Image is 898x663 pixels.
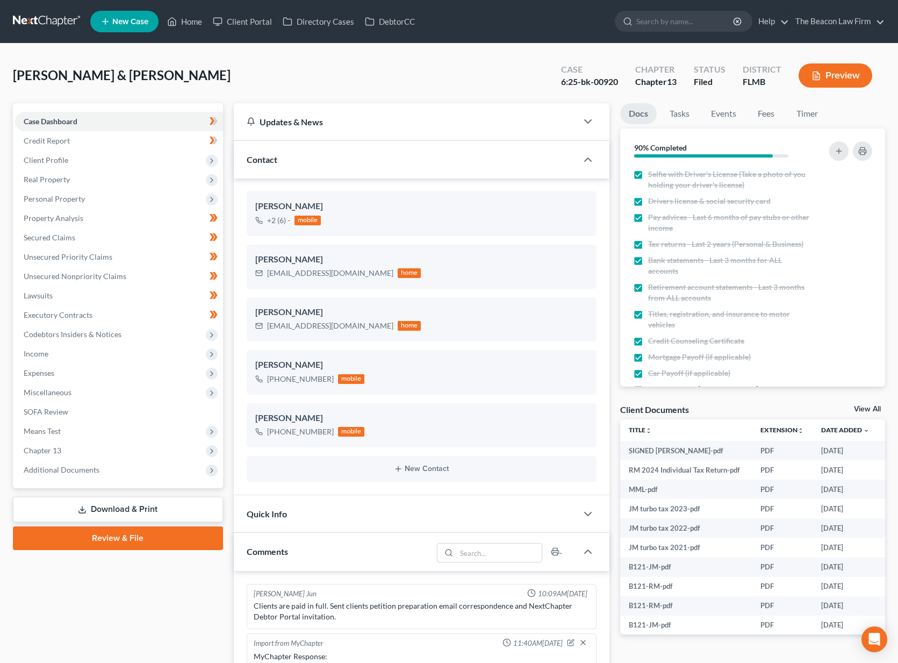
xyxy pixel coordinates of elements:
span: Real Property [24,175,70,184]
div: Client Documents [620,404,689,415]
div: [PERSON_NAME] [255,306,588,319]
a: Help [753,12,789,31]
td: RM 2024 Individual Tax Return-pdf [620,460,752,480]
a: Titleunfold_more [629,426,652,434]
a: Date Added expand_more [821,426,870,434]
span: Pay advices - Last 6 months of pay stubs or other income [648,212,810,233]
a: Unsecured Priority Claims [15,247,223,267]
td: PDF [752,480,813,499]
td: PDF [752,557,813,576]
span: Personal Property [24,194,85,203]
div: FLMB [743,76,781,88]
span: Contact [247,154,277,165]
div: [PERSON_NAME] Jun [254,589,317,599]
span: Additional Documents [24,465,99,474]
span: [PERSON_NAME] & [PERSON_NAME] [13,67,231,83]
span: 13 [667,76,677,87]
div: Clients are paid in full. Sent clients petition preparation email correspondence and NextChapter ... [254,601,590,622]
span: Retirement account statements - Last 3 months from ALL accounts [648,282,810,303]
a: Credit Report [15,131,223,151]
td: [DATE] [813,557,878,576]
span: Car Payoff (if applicable) [648,368,730,379]
span: Comments [247,546,288,557]
div: Chapter [635,63,677,76]
td: [DATE] [813,538,878,557]
td: PDF [752,577,813,596]
td: [DATE] [813,499,878,518]
td: [DATE] [813,596,878,616]
a: Extensionunfold_more [760,426,804,434]
a: Unsecured Nonpriority Claims [15,267,223,286]
span: New Case [112,18,148,26]
td: JM turbo tax 2021-pdf [620,538,752,557]
div: [PERSON_NAME] [255,412,588,425]
span: Need P&L's for [PERSON_NAME]'s Business [648,384,794,395]
span: Unsecured Nonpriority Claims [24,272,126,281]
div: 6:25-bk-00920 [561,76,618,88]
td: JM turbo tax 2022-pdf [620,518,752,538]
span: Selfie with Driver's License (Take a photo of you holding your driver's license) [648,169,810,190]
button: New Contact [255,465,588,473]
span: Mortgage Payoff (if applicable) [648,352,751,362]
span: Executory Contracts [24,310,92,319]
span: Client Profile [24,155,68,165]
td: [DATE] [813,577,878,596]
button: Preview [799,63,872,88]
div: home [398,321,421,331]
div: +2 (6) - [267,215,290,226]
a: View All [854,405,881,413]
a: The Beacon Law Firm [790,12,885,31]
span: Codebtors Insiders & Notices [24,330,121,339]
span: SOFA Review [24,407,68,416]
div: Case [561,63,618,76]
div: mobile [294,216,321,225]
span: 10:09AM[DATE] [538,589,587,599]
span: Credit Counseling Certificate [648,336,744,346]
td: B121-RM-pdf [620,596,752,616]
a: Home [162,12,207,31]
div: [EMAIL_ADDRESS][DOMAIN_NAME] [267,268,393,279]
div: mobile [338,427,365,437]
strong: 90% Completed [634,143,687,152]
div: [PERSON_NAME] [255,200,588,213]
span: Titles, registration, and insurance to motor vehicles [648,309,810,330]
span: Means Test [24,426,61,436]
div: [PERSON_NAME] [255,359,588,372]
div: Status [694,63,725,76]
span: Case Dashboard [24,117,77,126]
div: home [398,268,421,278]
a: Fees [749,103,784,124]
td: MML-pdf [620,480,752,499]
div: [PHONE_NUMBER] [267,426,334,437]
div: mobile [338,374,365,384]
i: expand_more [863,427,870,434]
a: Secured Claims [15,228,223,247]
input: Search by name... [636,11,735,31]
td: PDF [752,596,813,616]
span: Lawsuits [24,291,53,300]
i: unfold_more [645,427,652,434]
a: Client Portal [207,12,277,31]
a: SOFA Review [15,402,223,422]
span: Miscellaneous [24,388,71,397]
span: Secured Claims [24,233,75,242]
td: B121-JM-pdf [620,557,752,576]
td: [DATE] [813,480,878,499]
input: Search... [456,544,542,562]
a: Property Analysis [15,209,223,228]
span: Income [24,349,48,358]
div: Chapter [635,76,677,88]
td: [DATE] [813,518,878,538]
div: [PHONE_NUMBER] [267,374,334,384]
div: Open Intercom Messenger [861,626,887,652]
a: Tasks [661,103,698,124]
td: PDF [752,441,813,460]
div: Import from MyChapter [254,638,324,649]
i: unfold_more [798,427,804,434]
td: [DATE] [813,616,878,635]
a: Case Dashboard [15,112,223,131]
span: Tax returns - Last 2 years (Personal & Business) [648,239,803,249]
td: [DATE] [813,441,878,460]
a: Executory Contracts [15,305,223,325]
span: Chapter 13 [24,446,61,455]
